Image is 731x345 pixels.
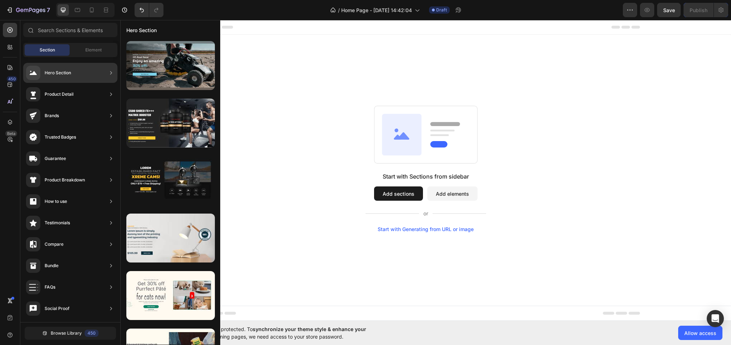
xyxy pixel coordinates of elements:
button: Add sections [254,166,303,181]
div: Product Detail [45,91,74,98]
iframe: Design area [120,20,731,321]
span: Section [40,47,55,53]
button: Allow access [678,326,722,340]
span: Home Page - [DATE] 14:42:04 [341,6,412,14]
span: Save [663,7,675,13]
div: 450 [85,330,99,337]
div: How to use [45,198,67,205]
span: Element [85,47,102,53]
div: Brands [45,112,59,119]
div: Beta [5,131,17,136]
div: Testimonials [45,219,70,226]
div: 450 [7,76,17,82]
div: Product Breakdown [45,176,85,184]
div: Publish [690,6,707,14]
button: Browse Library450 [25,327,116,340]
span: Browse Library [51,330,82,336]
button: Save [657,3,681,17]
div: Undo/Redo [135,3,163,17]
button: Add elements [307,166,357,181]
div: Social Proof [45,305,70,312]
button: Publish [684,3,714,17]
div: Hero Section [45,69,71,76]
div: Guarantee [45,155,66,162]
span: Allow access [684,329,716,337]
span: synchronize your theme style & enhance your experience [166,326,366,340]
div: Start with Sections from sidebar [262,152,349,161]
span: Your page is password protected. To when designing pages, we need access to your store password. [166,325,394,340]
div: Compare [45,241,64,248]
div: Trusted Badges [45,134,76,141]
input: Search Sections & Elements [23,23,117,37]
button: 7 [3,3,53,17]
div: Start with Generating from URL or image [257,206,353,212]
span: Draft [436,7,447,13]
div: Bundle [45,262,59,269]
div: Open Intercom Messenger [707,310,724,327]
span: / [338,6,340,14]
p: 7 [47,6,50,14]
div: FAQs [45,284,55,291]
